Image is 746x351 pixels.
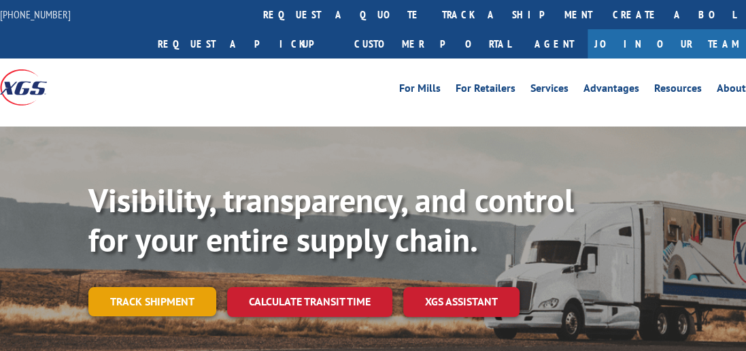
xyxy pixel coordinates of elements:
[88,179,574,261] b: Visibility, transparency, and control for your entire supply chain.
[583,83,639,98] a: Advantages
[588,29,746,58] a: Join Our Team
[403,287,520,316] a: XGS ASSISTANT
[521,29,588,58] a: Agent
[227,287,392,316] a: Calculate transit time
[88,287,216,316] a: Track shipment
[456,83,515,98] a: For Retailers
[399,83,441,98] a: For Mills
[530,83,569,98] a: Services
[344,29,521,58] a: Customer Portal
[148,29,344,58] a: Request a pickup
[654,83,702,98] a: Resources
[717,83,746,98] a: About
